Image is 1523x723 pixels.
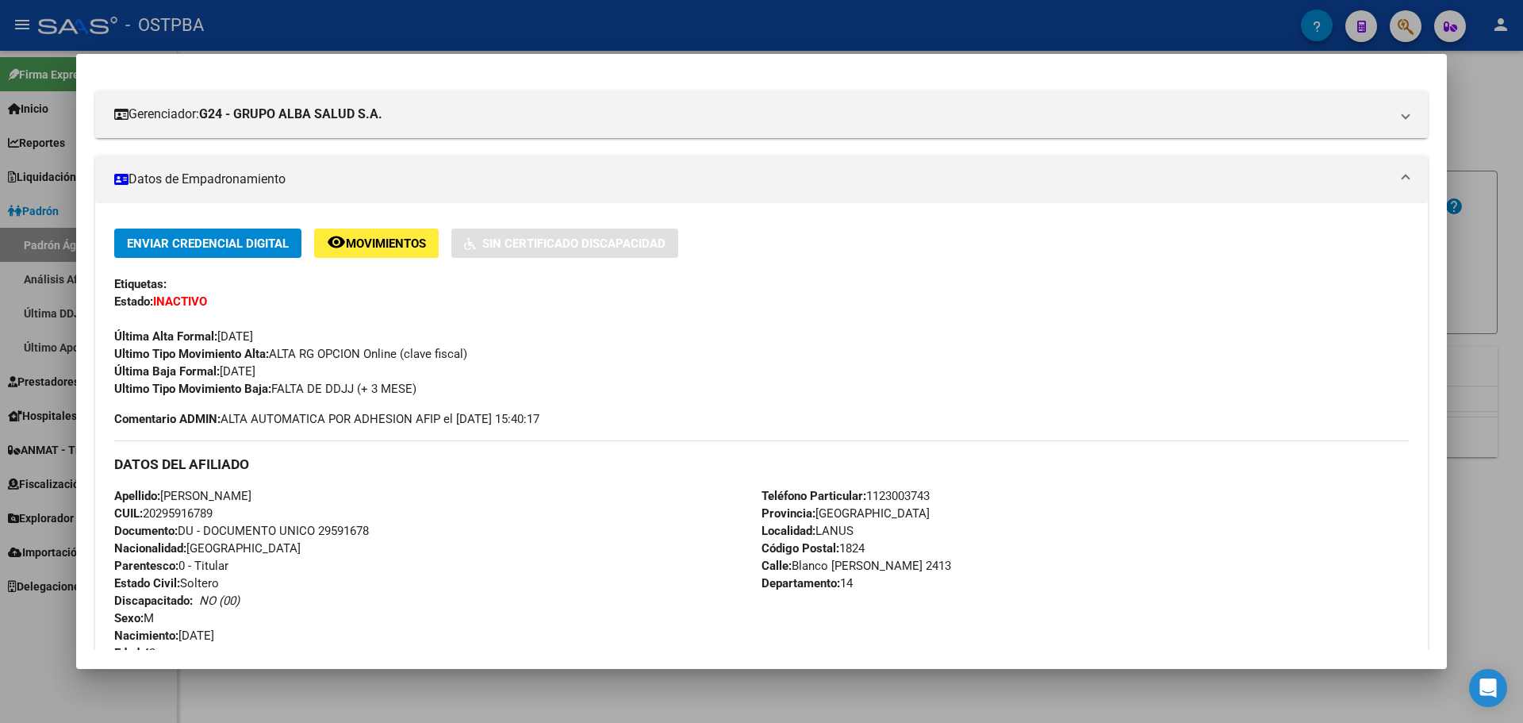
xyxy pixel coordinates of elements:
[114,646,143,660] strong: Edad:
[114,364,220,379] strong: Última Baja Formal:
[95,90,1428,138] mat-expansion-panel-header: Gerenciador:G24 - GRUPO ALBA SALUD S.A.
[114,347,467,361] span: ALTA RG OPCION Online (clave fiscal)
[114,410,539,428] span: ALTA AUTOMATICA POR ADHESION AFIP el [DATE] 15:40:17
[114,594,193,608] strong: Discapacitado:
[114,576,219,590] span: Soltero
[114,412,221,426] strong: Comentario ADMIN:
[114,329,217,344] strong: Última Alta Formal:
[114,629,178,643] strong: Nacimiento:
[482,237,666,251] span: Sin Certificado Discapacidad
[761,559,951,573] span: Blanco [PERSON_NAME] 2413
[114,294,153,309] strong: Estado:
[761,506,815,521] strong: Provincia:
[761,541,839,556] strong: Código Postal:
[114,105,1390,124] mat-panel-title: Gerenciador:
[1469,669,1507,707] div: Open Intercom Messenger
[114,524,178,538] strong: Documento:
[114,229,301,258] button: Enviar Credencial Digital
[199,105,382,124] strong: G24 - GRUPO ALBA SALUD S.A.
[114,646,155,660] span: 43
[114,576,180,590] strong: Estado Civil:
[114,541,301,556] span: [GEOGRAPHIC_DATA]
[114,382,416,396] span: FALTA DE DDJJ (+ 3 MESE)
[114,364,255,379] span: [DATE]
[199,594,240,608] i: NO (00)
[314,229,439,258] button: Movimientos
[761,489,930,503] span: 1123003743
[114,611,154,625] span: M
[114,347,269,361] strong: Ultimo Tipo Movimiento Alta:
[114,489,251,503] span: [PERSON_NAME]
[761,559,792,573] strong: Calle:
[95,156,1428,203] mat-expansion-panel-header: Datos de Empadronamiento
[114,506,143,521] strong: CUIL:
[451,229,678,258] button: Sin Certificado Discapacidad
[327,233,346,252] mat-icon: remove_red_eye
[114,277,167,291] strong: Etiquetas:
[761,576,853,590] span: 14
[114,629,214,643] span: [DATE]
[761,524,854,538] span: LANUS
[761,524,815,538] strong: Localidad:
[761,541,865,556] span: 1824
[114,506,213,521] span: 20295916789
[114,382,271,396] strong: Ultimo Tipo Movimiento Baja:
[114,524,369,538] span: DU - DOCUMENTO UNICO 29591678
[114,170,1390,189] mat-panel-title: Datos de Empadronamiento
[114,611,144,625] strong: Sexo:
[346,237,426,251] span: Movimientos
[114,559,178,573] strong: Parentesco:
[153,294,207,309] strong: INACTIVO
[761,506,930,521] span: [GEOGRAPHIC_DATA]
[114,329,253,344] span: [DATE]
[114,456,1409,473] h3: DATOS DEL AFILIADO
[114,541,186,556] strong: Nacionalidad:
[114,559,228,573] span: 0 - Titular
[127,237,289,251] span: Enviar Credencial Digital
[761,489,866,503] strong: Teléfono Particular:
[114,489,160,503] strong: Apellido:
[761,576,840,590] strong: Departamento:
